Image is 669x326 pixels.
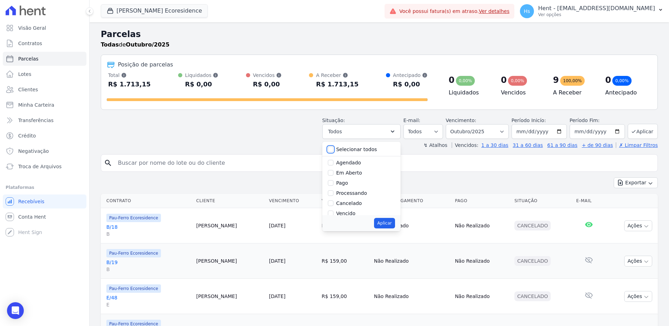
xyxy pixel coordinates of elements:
label: Situação: [322,118,345,123]
a: 31 a 60 dias [513,142,543,148]
th: Cliente [193,194,266,208]
div: A Receber [316,72,358,79]
label: Vencidos: [452,142,478,148]
button: Todos [322,124,401,139]
button: [PERSON_NAME] Ecoresidence [101,4,208,17]
th: Pago [452,194,512,208]
a: [DATE] [269,293,286,299]
h4: Liquidados [449,88,490,97]
a: Ver detalhes [479,8,509,14]
div: Cancelado [514,256,551,266]
a: Conta Hent [3,210,86,224]
span: Pau-Ferro Ecoresidence [106,214,161,222]
button: Aplicar [374,218,395,228]
a: Negativação [3,144,86,158]
div: R$ 1.713,15 [316,79,358,90]
label: ↯ Atalhos [423,142,447,148]
th: Vencimento [266,194,319,208]
label: Período Inicío: [512,118,546,123]
a: [DATE] [269,258,286,264]
a: Minha Carteira [3,98,86,112]
a: Clientes [3,83,86,97]
td: Não Realizado [452,279,512,314]
span: Negativação [18,148,49,155]
span: Minha Carteira [18,101,54,108]
div: Open Intercom Messenger [7,302,24,319]
label: Pago [336,180,348,186]
td: Não Realizado [452,243,512,279]
div: 0,00% [456,76,475,86]
div: R$ 0,00 [393,79,428,90]
a: B/18B [106,224,191,238]
td: Não Realizado [371,208,452,243]
strong: Todas [101,41,119,48]
div: Antecipado [393,72,428,79]
label: Agendado [336,160,361,165]
span: E [106,301,191,308]
span: Hs [524,9,530,14]
span: Clientes [18,86,38,93]
button: Exportar [614,177,658,188]
span: Pau-Ferro Ecoresidence [106,284,161,293]
td: Não Realizado [371,279,452,314]
span: B [106,231,191,238]
a: Contratos [3,36,86,50]
label: E-mail: [403,118,421,123]
div: 100,00% [560,76,584,86]
button: Ações [624,220,652,231]
a: Visão Geral [3,21,86,35]
a: + de 90 dias [582,142,613,148]
span: Transferências [18,117,54,124]
a: B/19B [106,259,191,273]
a: Transferências [3,113,86,127]
label: Período Fim: [570,117,625,124]
div: R$ 1.713,15 [108,79,150,90]
label: Processando [336,190,367,196]
p: Hent - [EMAIL_ADDRESS][DOMAIN_NAME] [538,5,655,12]
div: Cancelado [514,291,551,301]
div: Cancelado [514,221,551,231]
h4: Antecipado [605,88,646,97]
td: R$ 159,00 [319,208,371,243]
h2: Parcelas [101,28,658,41]
span: Parcelas [18,55,38,62]
span: Todos [328,127,342,136]
div: Vencidos [253,72,282,79]
button: Ações [624,256,652,267]
label: Em Aberto [336,170,362,176]
p: de [101,41,169,49]
a: 1 a 30 dias [481,142,508,148]
a: Troca de Arquivos [3,160,86,173]
span: Recebíveis [18,198,44,205]
span: Pau-Ferro Ecoresidence [106,249,161,257]
span: B [106,266,191,273]
div: 9 [553,75,559,86]
td: [PERSON_NAME] [193,279,266,314]
h4: Vencidos [501,88,542,97]
div: Total [108,72,150,79]
div: 0 [501,75,507,86]
a: Crédito [3,129,86,143]
a: Parcelas [3,52,86,66]
label: Vencimento: [446,118,476,123]
th: Data de Pagamento [371,194,452,208]
span: Visão Geral [18,24,46,31]
div: Plataformas [6,183,84,192]
div: Posição de parcelas [118,61,173,69]
td: R$ 159,00 [319,279,371,314]
span: Lotes [18,71,31,78]
a: ✗ Limpar Filtros [616,142,658,148]
td: [PERSON_NAME] [193,243,266,279]
span: Troca de Arquivos [18,163,62,170]
span: Você possui fatura(s) em atraso. [399,8,509,15]
p: Ver opções [538,12,655,17]
a: Recebíveis [3,194,86,208]
label: Cancelado [336,200,362,206]
a: [DATE] [269,223,286,228]
div: 0,00% [508,76,527,86]
a: Lotes [3,67,86,81]
div: R$ 0,00 [185,79,219,90]
span: Crédito [18,132,36,139]
button: Ações [624,291,652,302]
th: E-mail [573,194,605,208]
